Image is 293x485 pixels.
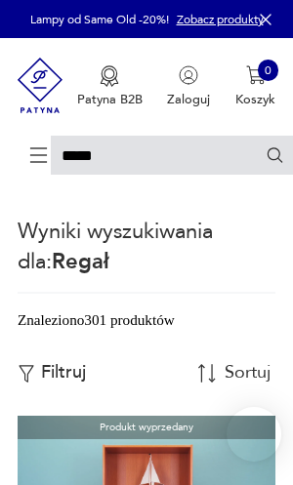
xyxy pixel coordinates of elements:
p: Wyniki wyszukiwania dla: [18,217,275,294]
button: 0Koszyk [235,65,275,108]
div: 0 [258,60,279,81]
img: Ikonka filtrowania [18,365,35,383]
img: Patyna - sklep z meblami i dekoracjami vintage [18,38,63,133]
p: Lampy od Same Old -20%! [30,12,169,27]
button: Zaloguj [167,65,210,108]
img: Ikona medalu [100,65,119,87]
span: Regał [52,247,109,276]
p: Zaloguj [167,91,210,108]
a: Zobacz produkty [177,12,264,27]
iframe: Smartsupp widget button [227,407,281,462]
div: Sortuj według daty dodania [225,364,273,382]
div: Znaleziono 301 produktów [18,309,175,331]
p: Filtruj [41,362,86,384]
img: Ikonka użytkownika [179,65,198,85]
a: Ikona medaluPatyna B2B [77,65,143,108]
img: Sort Icon [197,364,216,383]
button: Filtruj [18,362,86,384]
button: Szukaj [266,145,284,164]
img: Ikona koszyka [246,65,266,85]
p: Koszyk [235,91,275,108]
p: Patyna B2B [77,91,143,108]
button: Patyna B2B [77,65,143,108]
